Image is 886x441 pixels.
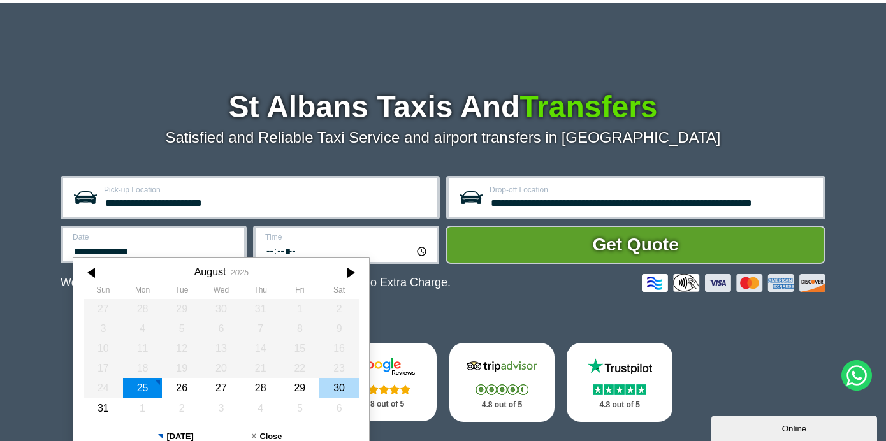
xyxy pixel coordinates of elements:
[194,266,226,278] div: August
[231,268,249,277] div: 2025
[280,378,320,398] div: 29 August 2025
[446,226,825,264] button: Get Quote
[567,343,672,422] a: Trustpilot Stars 4.8 out of 5
[305,276,451,289] span: The Car at No Extra Charge.
[201,299,241,319] div: 30 July 2025
[61,129,825,147] p: Satisfied and Reliable Taxi Service and airport transfers in [GEOGRAPHIC_DATA]
[84,299,123,319] div: 27 July 2025
[162,299,201,319] div: 29 July 2025
[346,357,423,376] img: Google
[84,286,123,298] th: Sunday
[241,398,280,418] div: 04 September 2025
[345,396,423,412] p: 4.8 out of 5
[319,378,359,398] div: 30 August 2025
[265,233,429,241] label: Time
[84,358,123,378] div: 17 August 2025
[241,358,280,378] div: 21 August 2025
[331,343,437,421] a: Google Stars 4.8 out of 5
[123,398,163,418] div: 01 September 2025
[162,338,201,358] div: 12 August 2025
[162,378,201,398] div: 26 August 2025
[123,299,163,319] div: 28 July 2025
[463,397,541,413] p: 4.8 out of 5
[162,398,201,418] div: 02 September 2025
[280,358,320,378] div: 22 August 2025
[280,299,320,319] div: 01 August 2025
[319,358,359,378] div: 23 August 2025
[201,319,241,338] div: 06 August 2025
[593,384,646,395] img: Stars
[319,299,359,319] div: 02 August 2025
[319,319,359,338] div: 09 August 2025
[642,274,825,292] img: Credit And Debit Cards
[581,397,658,413] p: 4.8 out of 5
[201,378,241,398] div: 27 August 2025
[104,186,430,194] label: Pick-up Location
[319,286,359,298] th: Saturday
[280,319,320,338] div: 08 August 2025
[519,90,657,124] span: Transfers
[711,413,880,441] iframe: chat widget
[84,398,123,418] div: 31 August 2025
[61,276,451,289] p: We Now Accept Card & Contactless Payment In
[84,338,123,358] div: 10 August 2025
[73,233,236,241] label: Date
[201,338,241,358] div: 13 August 2025
[241,338,280,358] div: 14 August 2025
[201,286,241,298] th: Wednesday
[84,319,123,338] div: 03 August 2025
[241,299,280,319] div: 31 July 2025
[123,378,163,398] div: 25 August 2025
[280,338,320,358] div: 15 August 2025
[123,319,163,338] div: 04 August 2025
[241,319,280,338] div: 07 August 2025
[241,286,280,298] th: Thursday
[123,338,163,358] div: 11 August 2025
[319,338,359,358] div: 16 August 2025
[490,186,815,194] label: Drop-off Location
[201,398,241,418] div: 03 September 2025
[84,378,123,398] div: 24 August 2025
[280,398,320,418] div: 05 September 2025
[241,378,280,398] div: 28 August 2025
[61,92,825,122] h1: St Albans Taxis And
[476,384,528,395] img: Stars
[280,286,320,298] th: Friday
[123,358,163,378] div: 18 August 2025
[162,286,201,298] th: Tuesday
[162,358,201,378] div: 19 August 2025
[201,358,241,378] div: 20 August 2025
[581,357,658,376] img: Trustpilot
[319,398,359,418] div: 06 September 2025
[449,343,555,422] a: Tripadvisor Stars 4.8 out of 5
[123,286,163,298] th: Monday
[463,357,540,376] img: Tripadvisor
[358,384,410,394] img: Stars
[162,319,201,338] div: 05 August 2025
